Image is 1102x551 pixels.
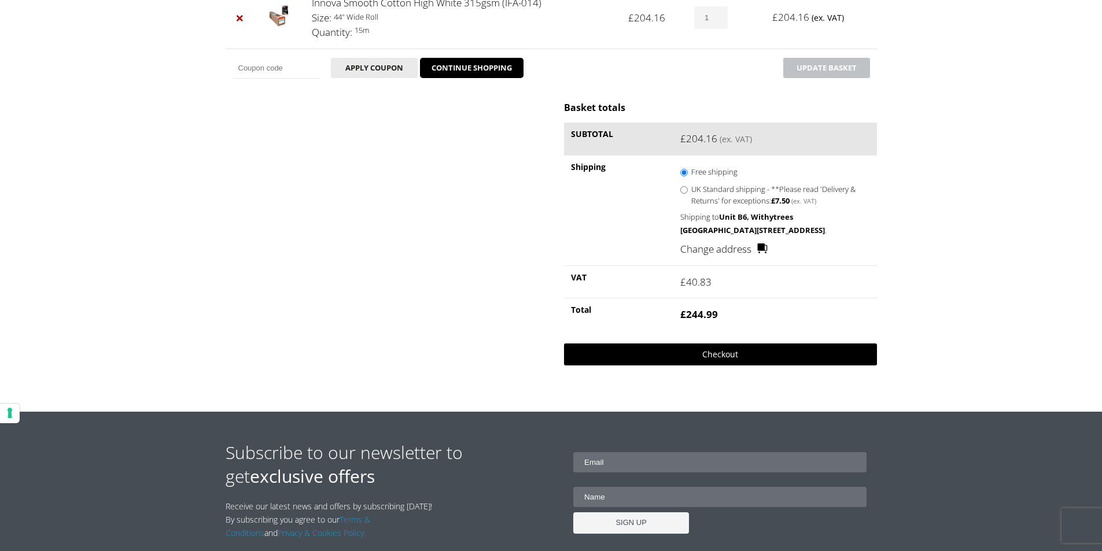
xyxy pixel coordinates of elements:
[312,24,614,37] p: 15m
[694,6,728,29] input: Product quantity
[233,58,319,79] input: Coupon code
[680,308,718,321] bdi: 244.99
[573,512,689,534] input: SIGN UP
[564,101,876,114] h2: Basket totals
[312,10,331,25] dt: Size:
[226,514,370,538] a: Terms & Conditions
[771,195,790,206] bdi: 7.50
[564,123,673,156] th: Subtotal
[680,308,686,321] span: £
[783,58,870,78] button: Update basket
[691,164,862,178] label: Free shipping
[564,343,876,365] a: Checkout
[771,195,775,206] span: £
[331,58,418,78] button: Apply coupon
[772,10,809,24] bdi: 204.16
[680,275,686,289] span: £
[270,4,288,27] img: Innova Smooth Cotton High White 315gsm (IFA-014)
[720,134,752,145] small: (ex. VAT)
[564,155,673,265] th: Shipping
[680,212,825,235] strong: Unit B6, Withytrees [GEOGRAPHIC_DATA][STREET_ADDRESS]
[791,197,816,205] small: (ex. VAT)
[233,10,248,25] a: Remove Innova Smooth Cotton High White 315gsm (IFA-014) from basket
[680,275,712,289] bdi: 40.83
[420,58,524,79] a: CONTINUE SHOPPING
[312,25,352,40] dt: Quantity:
[680,132,717,145] bdi: 204.16
[772,10,778,24] span: £
[628,11,634,24] span: £
[680,132,686,145] span: £
[564,298,673,331] th: Total
[812,12,844,23] small: (ex. VAT)
[573,487,867,507] input: Name
[312,10,614,24] p: 44" Wide Roll
[250,464,375,488] strong: exclusive offers
[564,265,673,298] th: VAT
[680,210,869,237] p: Shipping to .
[573,452,867,472] input: Email
[680,242,768,257] a: Change address
[226,500,438,539] p: Receive our latest news and offers by subscribing [DATE]! By subscribing you agree to our and
[278,527,366,538] a: Privacy & Cookies Policy.
[226,441,551,488] h2: Subscribe to our newsletter to get
[691,182,862,206] label: UK Standard shipping - **Please read 'Delivery & Returns' for exceptions:
[628,11,665,24] bdi: 204.16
